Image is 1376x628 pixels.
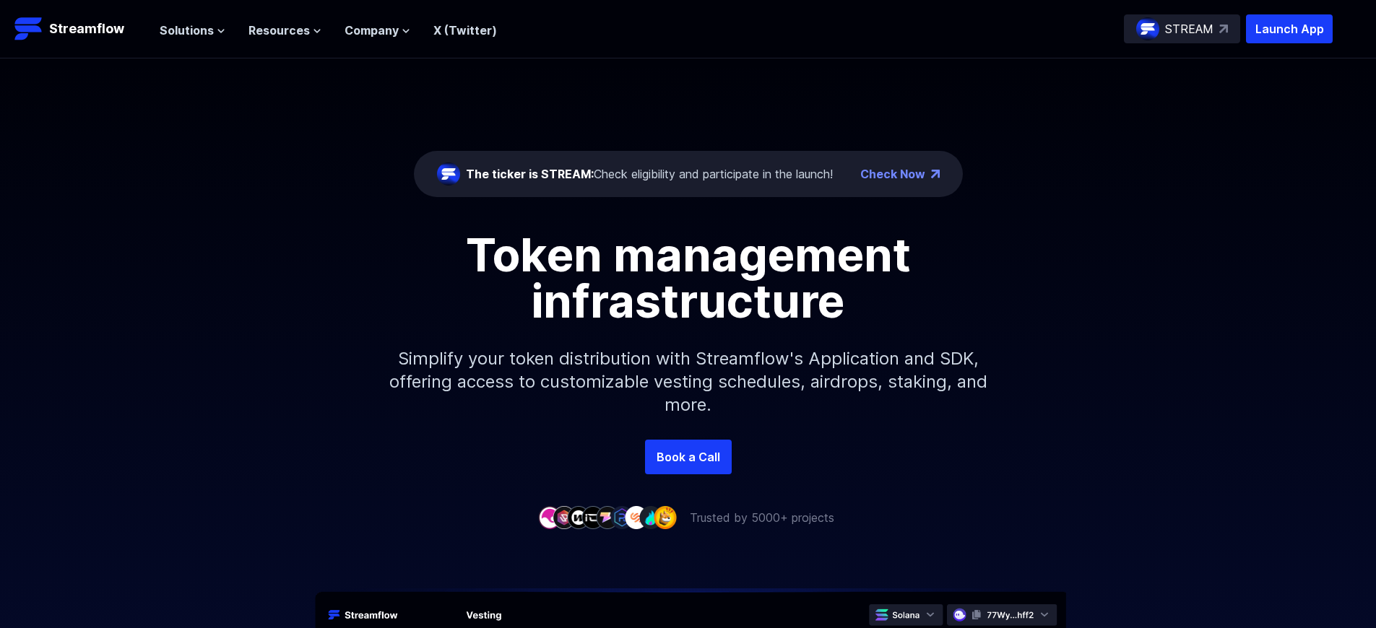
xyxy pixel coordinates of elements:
[538,506,561,528] img: company-1
[1246,14,1333,43] button: Launch App
[596,506,619,528] img: company-5
[466,167,594,181] span: The ticker is STREAM:
[1124,14,1240,43] a: STREAM
[1136,17,1159,40] img: streamflow-logo-circle.png
[14,14,43,43] img: Streamflow Logo
[345,22,410,39] button: Company
[49,19,124,39] p: Streamflow
[433,23,497,38] a: X (Twitter)
[931,170,940,178] img: top-right-arrow.png
[639,506,662,528] img: company-8
[860,165,925,183] a: Check Now
[466,165,833,183] div: Check eligibility and participate in the launch!
[345,22,399,39] span: Company
[378,324,999,440] p: Simplify your token distribution with Streamflow's Application and SDK, offering access to custom...
[363,232,1013,324] h1: Token management infrastructure
[1165,20,1213,38] p: STREAM
[567,506,590,528] img: company-3
[553,506,576,528] img: company-2
[248,22,321,39] button: Resources
[160,22,225,39] button: Solutions
[610,506,633,528] img: company-6
[625,506,648,528] img: company-7
[1219,25,1228,33] img: top-right-arrow.svg
[14,14,145,43] a: Streamflow
[581,506,605,528] img: company-4
[690,509,834,526] p: Trusted by 5000+ projects
[248,22,310,39] span: Resources
[437,162,460,186] img: streamflow-logo-circle.png
[645,440,732,474] a: Book a Call
[160,22,214,39] span: Solutions
[654,506,677,528] img: company-9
